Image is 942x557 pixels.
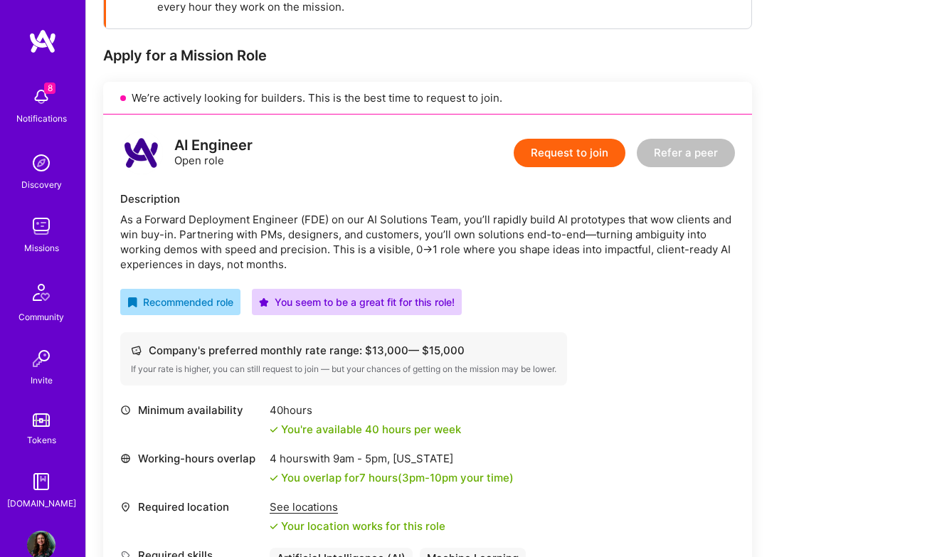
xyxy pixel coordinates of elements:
[7,496,76,511] div: [DOMAIN_NAME]
[120,453,131,464] i: icon World
[24,275,58,309] img: Community
[27,149,55,177] img: discovery
[270,403,461,418] div: 40 hours
[120,499,263,514] div: Required location
[270,422,461,437] div: You're available 40 hours per week
[27,212,55,240] img: teamwork
[127,297,137,307] i: icon RecommendedBadge
[127,295,233,309] div: Recommended role
[402,471,457,484] span: 3pm - 10pm
[27,83,55,111] img: bell
[18,309,64,324] div: Community
[259,297,269,307] i: icon PurpleStar
[103,46,752,65] div: Apply for a Mission Role
[27,344,55,373] img: Invite
[174,138,253,168] div: Open role
[270,499,445,514] div: See locations
[330,452,393,465] span: 9am - 5pm ,
[31,373,53,388] div: Invite
[120,403,263,418] div: Minimum availability
[44,83,55,94] span: 8
[514,139,625,167] button: Request to join
[174,138,253,153] div: AI Engineer
[120,405,131,415] i: icon Clock
[28,28,57,54] img: logo
[24,240,59,255] div: Missions
[281,470,514,485] div: You overlap for 7 hours ( your time)
[120,502,131,512] i: icon Location
[27,433,56,447] div: Tokens
[270,519,445,534] div: Your location works for this role
[270,425,278,434] i: icon Check
[33,413,50,427] img: tokens
[270,474,278,482] i: icon Check
[120,451,263,466] div: Working-hours overlap
[270,522,278,531] i: icon Check
[120,212,735,272] div: As a Forward Deployment Engineer (FDE) on our AI Solutions Team, you’ll rapidly build AI prototyp...
[131,343,556,358] div: Company's preferred monthly rate range: $ 13,000 — $ 15,000
[21,177,62,192] div: Discovery
[27,467,55,496] img: guide book
[16,111,67,126] div: Notifications
[637,139,735,167] button: Refer a peer
[270,451,514,466] div: 4 hours with [US_STATE]
[131,364,556,375] div: If your rate is higher, you can still request to join — but your chances of getting on the missio...
[120,191,735,206] div: Description
[103,82,752,115] div: We’re actively looking for builders. This is the best time to request to join.
[259,295,455,309] div: You seem to be a great fit for this role!
[120,132,163,174] img: logo
[131,345,142,356] i: icon Cash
